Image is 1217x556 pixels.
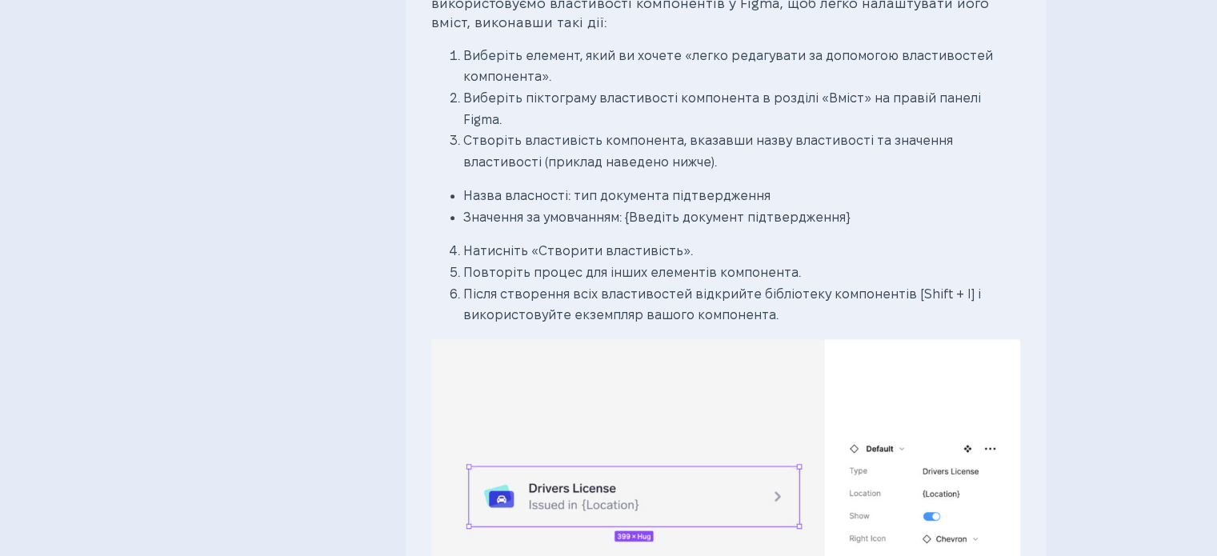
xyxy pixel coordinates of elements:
[463,284,1020,326] li: Після створення всіх властивостей відкрийте бібліотеку компонентів [Shift + I] і використовуйте е...
[463,262,1020,284] li: Повторіть процес для інших елементів компонента.
[463,46,1020,88] li: Виберіть елемент, який ви хочете «легко редагувати за допомогою властивостей компонента».
[463,130,1020,173] li: Створіть властивість компонента, вказавши назву властивості та значення властивості (приклад наве...
[463,88,1020,130] li: Виберіть піктограму властивості компонента в розділі «Вміст» на правій панелі Figma.
[463,207,1020,229] li: Значення за умовчанням: {Введіть документ підтвердження}
[463,186,1020,207] li: Назва власності: тип документа підтвердження
[463,241,1020,262] li: Натисніть «Створити властивість».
